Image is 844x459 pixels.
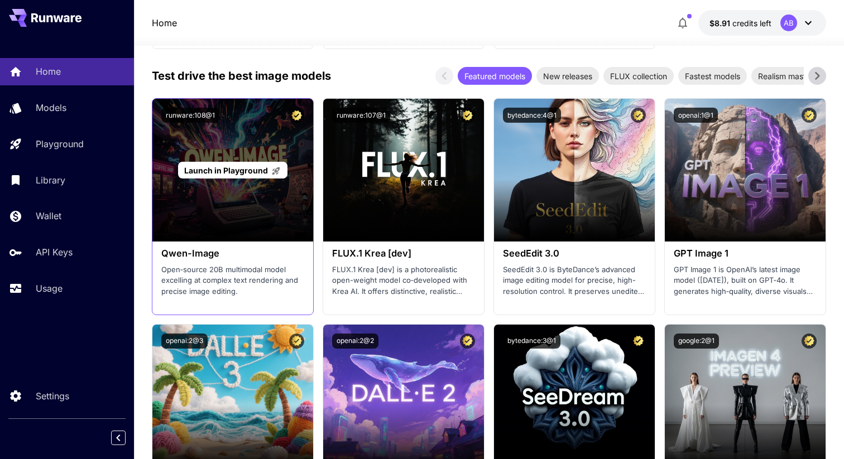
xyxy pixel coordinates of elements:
button: Certified Model – Vetted for best performance and includes a commercial license. [289,334,304,349]
p: Playground [36,137,84,151]
button: openai:1@1 [674,108,718,123]
button: Certified Model – Vetted for best performance and includes a commercial license. [460,334,475,349]
button: Certified Model – Vetted for best performance and includes a commercial license. [631,108,646,123]
div: $8.91486 [709,17,771,29]
p: Home [36,65,61,78]
p: Test drive the best image models [152,67,331,84]
button: Certified Model – Vetted for best performance and includes a commercial license. [631,334,646,349]
button: bytedance:4@1 [503,108,561,123]
button: runware:107@1 [332,108,390,123]
span: Launch in Playground [184,166,268,175]
div: Fastest models [678,67,747,85]
h3: SeedEdit 3.0 [503,248,646,259]
p: FLUX.1 Krea [dev] is a photorealistic open-weight model co‑developed with Krea AI. It offers dist... [332,264,475,297]
h3: Qwen-Image [161,248,304,259]
p: API Keys [36,245,73,259]
div: AB [780,15,797,31]
div: New releases [536,67,599,85]
h3: GPT Image 1 [674,248,817,259]
a: Home [152,16,177,30]
div: Realism masters [751,67,824,85]
a: Launch in Playground [178,162,287,179]
span: Featured models [458,70,532,82]
button: runware:108@1 [161,108,219,123]
div: Featured models [458,67,532,85]
span: Realism masters [751,70,824,82]
button: google:2@1 [674,334,719,349]
p: GPT Image 1 is OpenAI’s latest image model ([DATE]), built on GPT‑4o. It generates high‑quality, ... [674,264,817,297]
button: Certified Model – Vetted for best performance and includes a commercial license. [460,108,475,123]
span: New releases [536,70,599,82]
p: Wallet [36,209,61,223]
span: $8.91 [709,18,732,28]
button: Certified Model – Vetted for best performance and includes a commercial license. [802,334,817,349]
p: Library [36,173,65,187]
p: Settings [36,389,69,403]
button: bytedance:3@1 [503,334,560,349]
div: Collapse sidebar [119,428,134,448]
button: $8.91486AB [698,10,826,36]
p: Models [36,101,66,114]
button: openai:2@2 [332,334,378,349]
p: SeedEdit 3.0 is ByteDance’s advanced image editing model for precise, high-resolution control. It... [503,264,646,297]
p: Usage [36,282,63,295]
img: alt [323,99,484,241]
div: FLUX collection [603,67,674,85]
span: FLUX collection [603,70,674,82]
span: Fastest models [678,70,747,82]
span: credits left [732,18,771,28]
img: alt [494,99,655,241]
button: Certified Model – Vetted for best performance and includes a commercial license. [802,108,817,123]
img: alt [665,99,826,241]
h3: FLUX.1 Krea [dev] [332,248,475,259]
button: openai:2@3 [161,334,208,349]
button: Certified Model – Vetted for best performance and includes a commercial license. [289,108,304,123]
nav: breadcrumb [152,16,177,30]
button: Collapse sidebar [111,431,126,445]
p: Open‑source 20B multimodal model excelling at complex text rendering and precise image editing. [161,264,304,297]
